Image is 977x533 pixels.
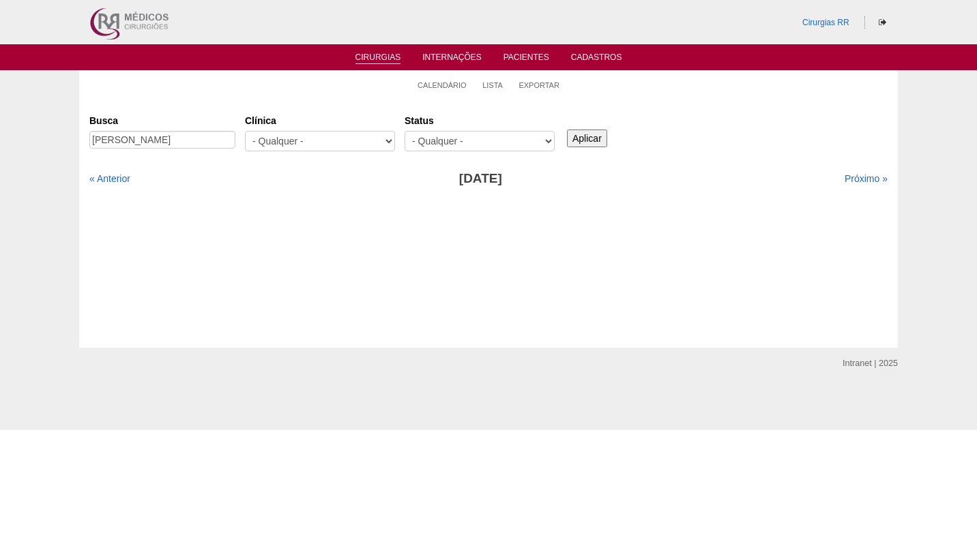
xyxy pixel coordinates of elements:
[482,80,503,90] a: Lista
[571,52,622,66] a: Cadastros
[89,131,235,149] input: Digite os termos que você deseja procurar.
[89,173,130,184] a: « Anterior
[418,80,467,90] a: Calendário
[504,52,549,66] a: Pacientes
[802,18,849,27] a: Cirurgias RR
[281,169,680,189] h3: [DATE]
[879,18,886,27] i: Sair
[567,130,607,147] input: Aplicar
[422,52,482,66] a: Internações
[843,356,898,370] div: Intranet | 2025
[355,52,401,64] a: Cirurgias
[519,80,559,90] a: Exportar
[89,114,235,127] label: Busca
[845,173,888,184] a: Próximo »
[245,114,395,127] label: Clínica
[405,114,555,127] label: Status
